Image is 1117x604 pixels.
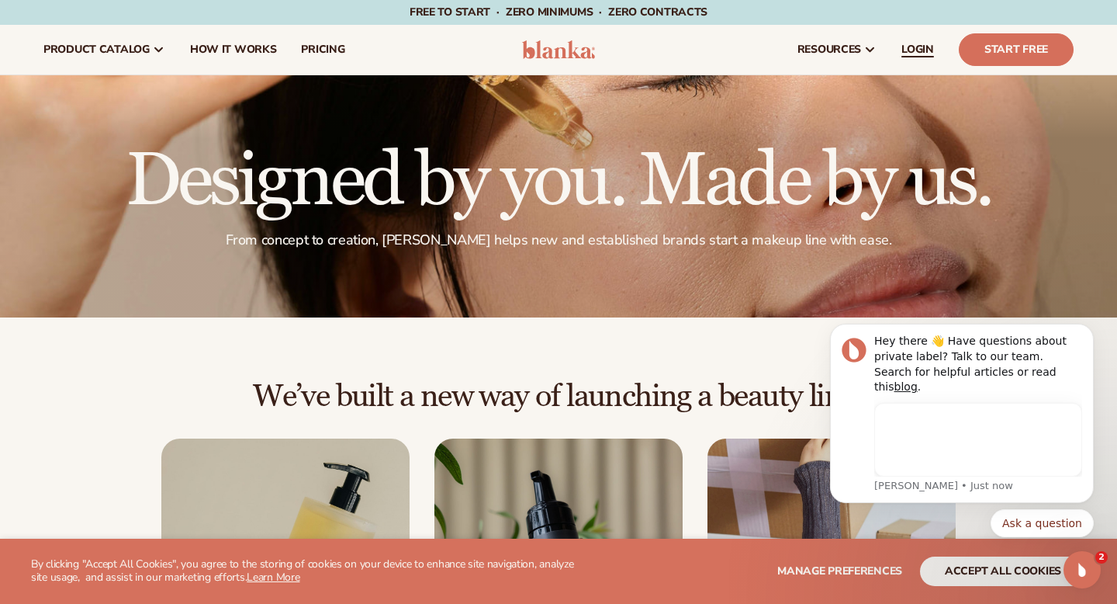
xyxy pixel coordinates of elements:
[410,5,707,19] span: Free to start · ZERO minimums · ZERO contracts
[43,380,1074,414] h2: We’ve built a new way of launching a beauty line:
[43,144,1074,219] h1: Designed by you. Made by us.
[31,25,178,75] a: product catalog
[522,40,596,59] img: logo
[247,570,299,585] a: Learn More
[959,33,1074,66] a: Start Free
[43,231,1074,249] p: From concept to creation, [PERSON_NAME] helps new and established brands start a makeup line with...
[777,557,902,586] button: Manage preferences
[289,25,357,75] a: pricing
[190,43,277,56] span: How It Works
[797,43,861,56] span: resources
[777,564,902,578] span: Manage preferences
[31,558,583,585] p: By clicking "Accept All Cookies", you agree to the storing of cookies on your device to enhance s...
[301,43,344,56] span: pricing
[1063,551,1101,588] iframe: Intercom live chat
[901,43,934,56] span: LOGIN
[1095,551,1108,564] span: 2
[807,304,1117,562] iframe: Intercom notifications message
[178,25,289,75] a: How It Works
[889,25,946,75] a: LOGIN
[43,43,150,56] span: product catalog
[920,557,1086,586] button: accept all cookies
[785,25,889,75] a: resources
